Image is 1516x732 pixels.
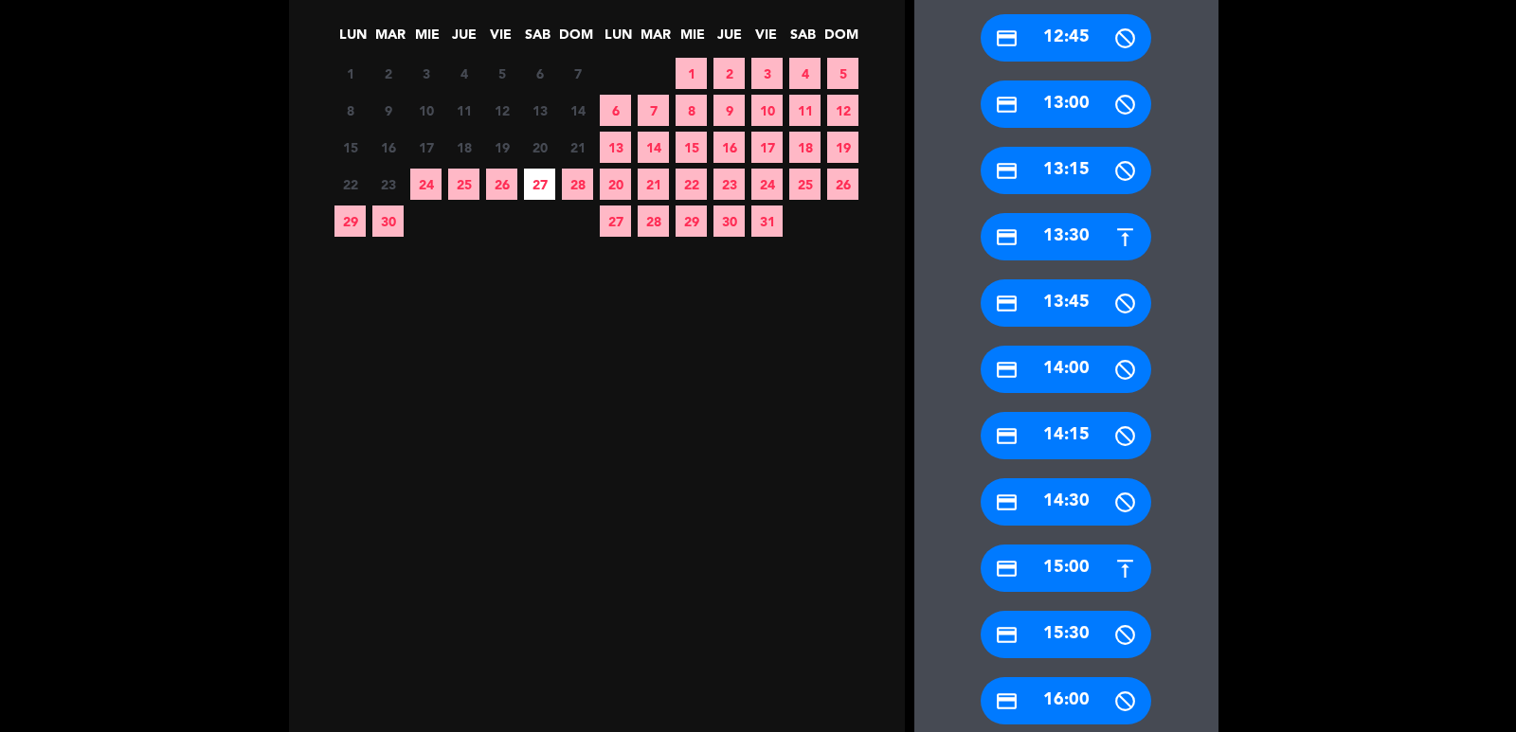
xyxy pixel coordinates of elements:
span: MIE [677,24,708,55]
span: 7 [638,95,669,126]
span: 12 [827,95,858,126]
span: 29 [334,205,366,237]
span: 30 [372,205,404,237]
span: JUE [713,24,745,55]
span: 14 [562,95,593,126]
span: 19 [486,132,517,163]
span: MAR [640,24,671,55]
span: 14 [638,132,669,163]
span: 29 [676,205,707,237]
span: SAB [787,24,819,55]
span: 4 [789,58,821,89]
span: 17 [751,132,783,163]
i: credit_card [995,27,1019,50]
span: JUE [448,24,479,55]
i: credit_card [995,292,1019,315]
span: 25 [789,169,821,200]
span: 24 [410,169,442,200]
i: credit_card [995,159,1019,183]
div: 16:00 [981,677,1151,724]
i: credit_card [995,358,1019,382]
span: 9 [713,95,745,126]
span: 18 [789,132,821,163]
div: 13:00 [981,80,1151,128]
span: 15 [334,132,366,163]
span: 9 [372,95,404,126]
span: 13 [600,132,631,163]
span: 19 [827,132,858,163]
span: 2 [713,58,745,89]
span: LUN [603,24,634,55]
span: 26 [827,169,858,200]
span: LUN [337,24,369,55]
i: credit_card [995,491,1019,514]
span: 2 [372,58,404,89]
span: 13 [524,95,555,126]
span: 30 [713,205,745,237]
div: 14:00 [981,346,1151,393]
span: MIE [411,24,442,55]
span: 10 [751,95,783,126]
span: 1 [334,58,366,89]
span: 25 [448,169,479,200]
i: credit_card [995,225,1019,249]
div: 12:45 [981,14,1151,62]
div: 13:30 [981,213,1151,260]
i: credit_card [995,623,1019,647]
span: 7 [562,58,593,89]
span: 20 [600,169,631,200]
span: 6 [524,58,555,89]
span: 11 [789,95,821,126]
div: 15:00 [981,545,1151,592]
span: 3 [410,58,442,89]
span: 12 [486,95,517,126]
span: 15 [676,132,707,163]
span: DOM [559,24,590,55]
span: 24 [751,169,783,200]
div: 15:30 [981,611,1151,658]
span: 22 [334,169,366,200]
span: 8 [334,95,366,126]
span: 26 [486,169,517,200]
span: 20 [524,132,555,163]
span: VIE [485,24,516,55]
span: 21 [562,132,593,163]
span: 28 [638,205,669,237]
span: 17 [410,132,442,163]
i: credit_card [995,93,1019,116]
span: 3 [751,58,783,89]
span: DOM [824,24,856,55]
span: 23 [372,169,404,200]
span: 31 [751,205,783,237]
div: 14:30 [981,478,1151,526]
span: 21 [638,169,669,200]
span: VIE [750,24,782,55]
span: 27 [600,205,631,237]
span: 5 [486,58,517,89]
i: credit_card [995,557,1019,580]
span: 10 [410,95,442,126]
i: credit_card [995,689,1019,713]
span: 4 [448,58,479,89]
span: 1 [676,58,707,89]
span: 27 [524,169,555,200]
span: 18 [448,132,479,163]
div: 13:45 [981,279,1151,327]
span: 11 [448,95,479,126]
span: 16 [372,132,404,163]
span: 22 [676,169,707,200]
span: 23 [713,169,745,200]
span: 16 [713,132,745,163]
i: credit_card [995,424,1019,448]
div: 14:15 [981,412,1151,459]
div: 13:15 [981,147,1151,194]
span: 5 [827,58,858,89]
span: 6 [600,95,631,126]
span: MAR [374,24,406,55]
span: 28 [562,169,593,200]
span: SAB [522,24,553,55]
span: 8 [676,95,707,126]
